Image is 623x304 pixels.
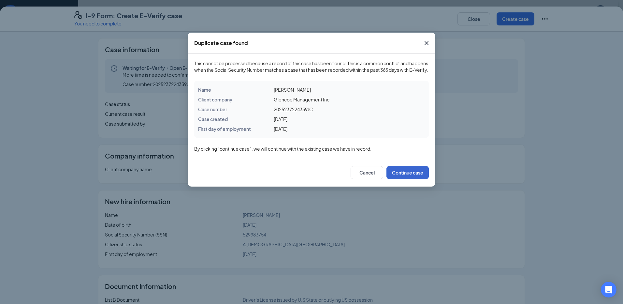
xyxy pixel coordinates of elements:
[274,97,329,102] span: Glencoe Management Inc
[194,145,429,152] span: By clicking “continue case”, we will continue with the existing case we have in record.
[274,106,313,112] span: 2025237224339JC
[386,166,429,179] button: Continue case
[423,39,430,47] svg: Cross
[198,126,251,132] span: First day of employment
[198,97,232,102] span: Client company
[194,60,429,73] span: This cannot be processed because a record of this case has been found. This is a common conflict ...
[274,116,287,122] span: [DATE]
[351,166,383,179] button: Cancel
[274,87,311,93] span: [PERSON_NAME]
[418,33,435,53] button: Close
[274,126,287,132] span: [DATE]
[601,282,616,297] div: Open Intercom Messenger
[198,116,228,122] span: Case created
[198,87,211,93] span: Name
[194,39,248,47] div: Duplicate case found
[198,106,227,112] span: Case number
